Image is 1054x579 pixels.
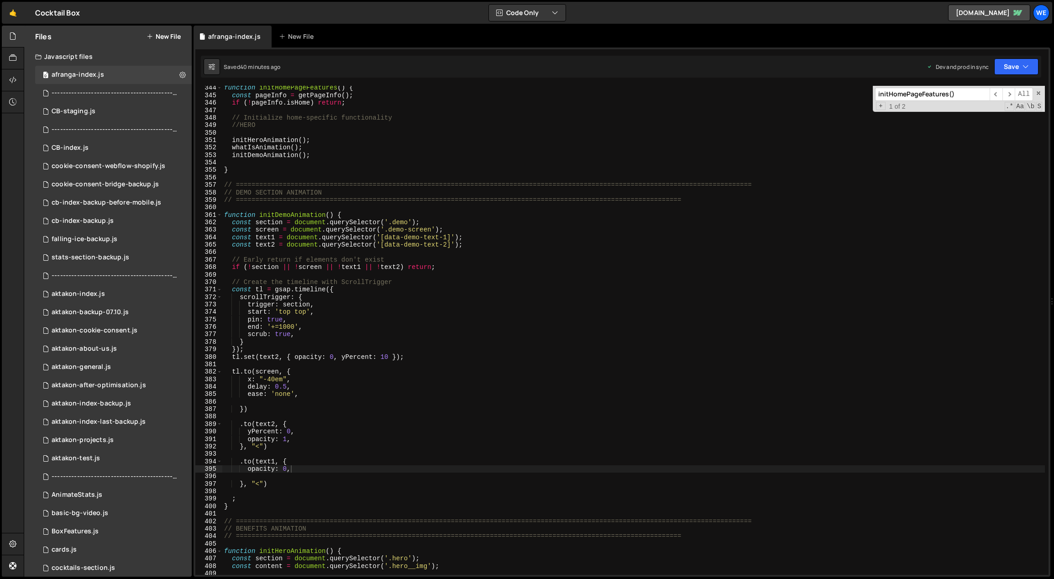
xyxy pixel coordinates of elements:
[1033,5,1049,21] a: We
[195,398,222,405] div: 386
[2,2,24,24] a: 🤙
[240,63,280,71] div: 40 minutes ago
[875,88,990,101] input: Search for
[35,486,192,504] div: 12094/30498.js
[24,47,192,66] div: Javascript files
[195,248,222,256] div: 366
[195,181,222,189] div: 357
[195,152,222,159] div: 353
[52,454,100,463] div: aktakon-test.js
[35,66,192,84] div: 12094/48276.js
[195,518,222,525] div: 402
[195,226,222,233] div: 363
[195,189,222,196] div: 358
[195,308,222,316] div: 374
[35,358,192,376] div: 12094/45380.js
[43,72,48,79] span: 0
[147,33,181,40] button: New File
[35,376,192,395] div: 12094/46147.js
[52,89,178,97] div: ------------------------------------------------------------------------.js
[52,527,99,536] div: BoxFeatures.js
[52,509,108,517] div: basic-bg-video.js
[35,248,192,267] div: 12094/47254.js
[52,564,115,572] div: cocktails-section.js
[52,144,89,152] div: CB-index.js
[35,340,192,358] div: 12094/44521.js
[52,473,178,481] div: ----------------------------------------------------------------------------------------.js
[195,383,222,390] div: 384
[52,363,111,371] div: aktakon-general.js
[279,32,317,41] div: New File
[195,294,222,301] div: 372
[35,431,192,449] div: 12094/44389.js
[52,199,161,207] div: cb-index-backup-before-mobile.js
[35,230,192,248] div: 12094/47253.js
[195,353,222,361] div: 380
[35,449,192,468] div: 12094/45381.js
[52,546,77,554] div: cards.js
[195,241,222,248] div: 365
[1015,88,1033,101] span: Alt-Enter
[927,63,989,71] div: Dev and prod in sync
[52,126,178,134] div: --------------------------------------------------------------------------------.js
[35,303,192,321] div: 12094/47992.js
[195,174,222,181] div: 356
[52,418,146,426] div: aktakon-index-last-backup.js
[195,450,222,458] div: 393
[35,541,192,559] div: 12094/34793.js
[195,405,222,413] div: 387
[195,263,222,271] div: 368
[52,180,159,189] div: cookie-consent-bridge-backup.js
[195,563,222,570] div: 408
[35,194,192,212] div: 12094/47451.js
[195,368,222,375] div: 382
[195,428,222,435] div: 390
[195,271,222,279] div: 369
[35,285,192,303] div: 12094/43364.js
[489,5,566,21] button: Code Only
[195,570,222,577] div: 409
[35,175,192,194] div: 12094/48015.js
[195,346,222,353] div: 379
[52,308,129,316] div: aktakon-backup-07.10.js
[195,532,222,540] div: 404
[195,421,222,428] div: 389
[195,495,222,502] div: 399
[35,7,80,18] div: Cocktail Box
[195,256,222,263] div: 367
[195,144,222,151] div: 352
[35,102,192,121] div: 12094/47545.js
[195,316,222,323] div: 375
[195,465,222,473] div: 395
[195,390,222,398] div: 385
[195,121,222,129] div: 349
[35,212,192,230] div: 12094/46847.js
[195,458,222,465] div: 394
[195,540,222,547] div: 405
[195,413,222,420] div: 388
[35,121,195,139] div: 12094/47546.js
[224,63,280,71] div: Saved
[195,331,222,338] div: 377
[35,559,192,577] div: 12094/36060.js
[52,162,165,170] div: cookie-consent-webflow-shopify.js
[948,5,1030,21] a: [DOMAIN_NAME]
[990,88,1002,101] span: ​
[195,338,222,346] div: 378
[195,555,222,562] div: 407
[35,522,192,541] div: 12094/30497.js
[35,157,192,175] div: 12094/47944.js
[52,217,114,225] div: cb-index-backup.js
[208,32,261,41] div: afranga-index.js
[1015,102,1025,111] span: CaseSensitive Search
[35,267,195,285] div: 12094/46984.js
[35,139,192,157] div: 12094/46486.js
[195,84,222,91] div: 344
[195,92,222,99] div: 345
[195,234,222,241] div: 364
[195,204,222,211] div: 360
[1005,102,1014,111] span: RegExp Search
[35,395,192,413] div: 12094/44174.js
[195,99,222,106] div: 346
